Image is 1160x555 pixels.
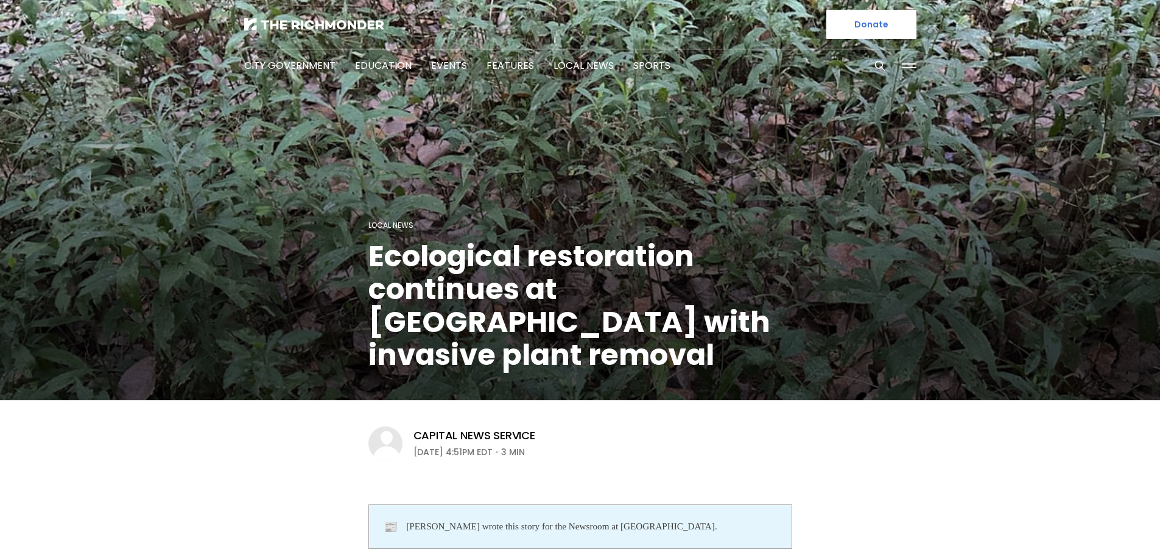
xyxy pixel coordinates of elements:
[501,445,525,459] span: 3 min
[413,445,493,459] time: [DATE] 4:51PM EDT
[826,10,916,39] a: Donate
[244,18,384,30] img: The Richmonder
[406,520,717,534] div: [PERSON_NAME] wrote this story for the Newsroom at [GEOGRAPHIC_DATA].
[244,58,336,72] a: City Government
[487,58,534,72] a: Features
[554,58,614,72] a: Local News
[355,58,412,72] a: Education
[431,58,467,72] a: Events
[871,57,889,75] button: Search this site
[368,240,792,372] h1: Ecological restoration continues at [GEOGRAPHIC_DATA] with invasive plant removal
[368,220,413,230] a: Local News
[413,428,535,443] a: Capital News Service
[384,520,407,534] div: 📰
[633,58,670,72] a: Sports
